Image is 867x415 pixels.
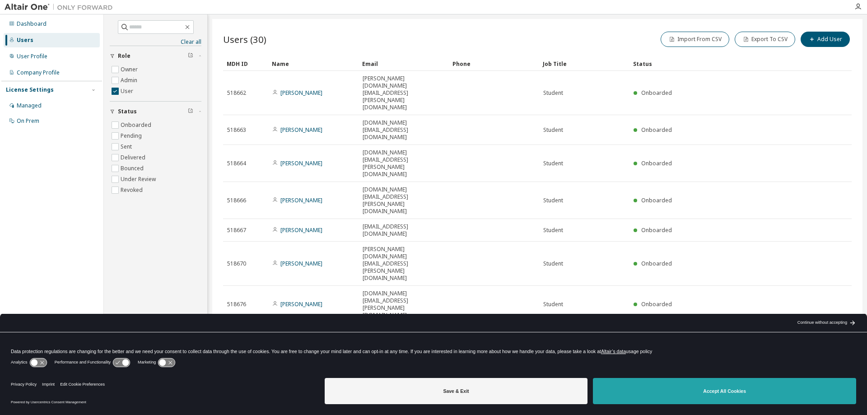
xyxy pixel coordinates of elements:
a: [PERSON_NAME] [280,260,322,267]
span: Onboarded [641,126,672,134]
button: Export To CSV [735,32,795,47]
span: Student [543,227,563,234]
span: Role [118,52,131,60]
span: Student [543,197,563,204]
label: Sent [121,141,134,152]
div: Users [17,37,33,44]
span: [DOMAIN_NAME][EMAIL_ADDRESS][PERSON_NAME][DOMAIN_NAME] [363,290,445,319]
span: Clear filter [188,108,193,115]
span: [PERSON_NAME][DOMAIN_NAME][EMAIL_ADDRESS][PERSON_NAME][DOMAIN_NAME] [363,246,445,282]
div: Status [633,56,805,71]
div: Job Title [543,56,626,71]
span: 518670 [227,260,246,267]
a: [PERSON_NAME] [280,126,322,134]
span: Student [543,160,563,167]
a: [PERSON_NAME] [280,226,322,234]
label: Pending [121,131,144,141]
div: MDH ID [227,56,265,71]
span: Onboarded [641,159,672,167]
a: [PERSON_NAME] [280,300,322,308]
span: Users (30) [223,33,266,46]
div: Company Profile [17,69,60,76]
span: Onboarded [641,196,672,204]
div: License Settings [6,86,54,93]
a: Clear all [110,38,201,46]
label: Under Review [121,174,158,185]
div: Dashboard [17,20,47,28]
span: 518662 [227,89,246,97]
button: Import From CSV [661,32,729,47]
span: Student [543,126,563,134]
label: Onboarded [121,120,153,131]
span: Onboarded [641,260,672,267]
span: [PERSON_NAME][DOMAIN_NAME][EMAIL_ADDRESS][PERSON_NAME][DOMAIN_NAME] [363,75,445,111]
span: 518666 [227,197,246,204]
span: Onboarded [641,89,672,97]
div: On Prem [17,117,39,125]
span: [DOMAIN_NAME][EMAIL_ADDRESS][DOMAIN_NAME] [363,119,445,141]
span: 518664 [227,160,246,167]
span: Onboarded [641,300,672,308]
div: Email [362,56,445,71]
span: [DOMAIN_NAME][EMAIL_ADDRESS][PERSON_NAME][DOMAIN_NAME] [363,186,445,215]
label: User [121,86,135,97]
span: 518667 [227,227,246,234]
span: Student [543,89,563,97]
span: Student [543,301,563,308]
label: Bounced [121,163,145,174]
span: Student [543,260,563,267]
label: Delivered [121,152,147,163]
label: Revoked [121,185,144,196]
a: [PERSON_NAME] [280,196,322,204]
label: Owner [121,64,140,75]
button: Role [110,46,201,66]
div: User Profile [17,53,47,60]
div: Name [272,56,355,71]
span: [EMAIL_ADDRESS][DOMAIN_NAME] [363,223,445,238]
span: [DOMAIN_NAME][EMAIL_ADDRESS][PERSON_NAME][DOMAIN_NAME] [363,149,445,178]
span: Onboarded [641,226,672,234]
label: Admin [121,75,139,86]
img: Altair One [5,3,117,12]
span: Status [118,108,137,115]
span: Clear filter [188,52,193,60]
div: Managed [17,102,42,109]
span: 518663 [227,126,246,134]
div: Phone [452,56,536,71]
a: [PERSON_NAME] [280,89,322,97]
a: [PERSON_NAME] [280,159,322,167]
span: 518676 [227,301,246,308]
button: Add User [801,32,850,47]
button: Status [110,102,201,121]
